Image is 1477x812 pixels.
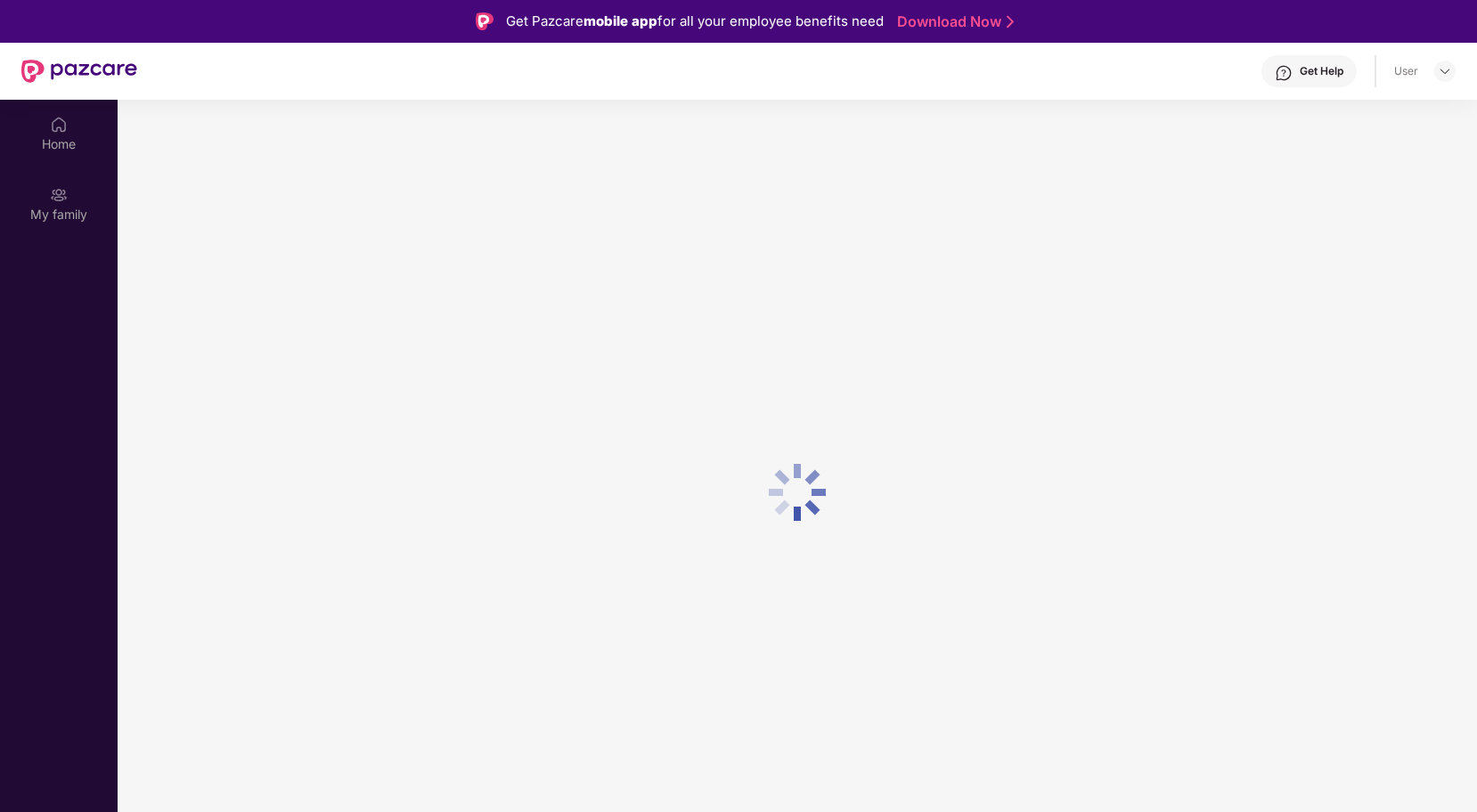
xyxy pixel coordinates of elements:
[1300,64,1343,78] div: Get Help
[1394,64,1418,78] div: User
[1275,64,1293,82] img: svg+xml;base64,PHN2ZyBpZD0iSGVscC0zMngzMiIgeG1sbnM9Imh0dHA6Ly93d3cudzMub3JnLzIwMDAvc3ZnIiB3aWR0aD...
[897,12,1008,31] a: Download Now
[50,186,68,204] img: svg+xml;base64,PHN2ZyB3aWR0aD0iMjAiIGhlaWdodD0iMjAiIHZpZXdCb3g9IjAgMCAyMCAyMCIgZmlsbD0ibm9uZSIgeG...
[50,116,68,134] img: svg+xml;base64,PHN2ZyBpZD0iSG9tZSIgeG1sbnM9Imh0dHA6Ly93d3cudzMub3JnLzIwMDAvc3ZnIiB3aWR0aD0iMjAiIG...
[583,12,657,29] strong: mobile app
[1438,64,1452,78] img: svg+xml;base64,PHN2ZyBpZD0iRHJvcGRvd24tMzJ4MzIiIHhtbG5zPSJodHRwOi8vd3d3LnczLm9yZy8yMDAwL3N2ZyIgd2...
[1007,12,1014,31] img: Stroke
[506,11,884,32] div: Get Pazcare for all your employee benefits need
[476,12,494,30] img: Logo
[21,60,137,83] img: New Pazcare Logo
